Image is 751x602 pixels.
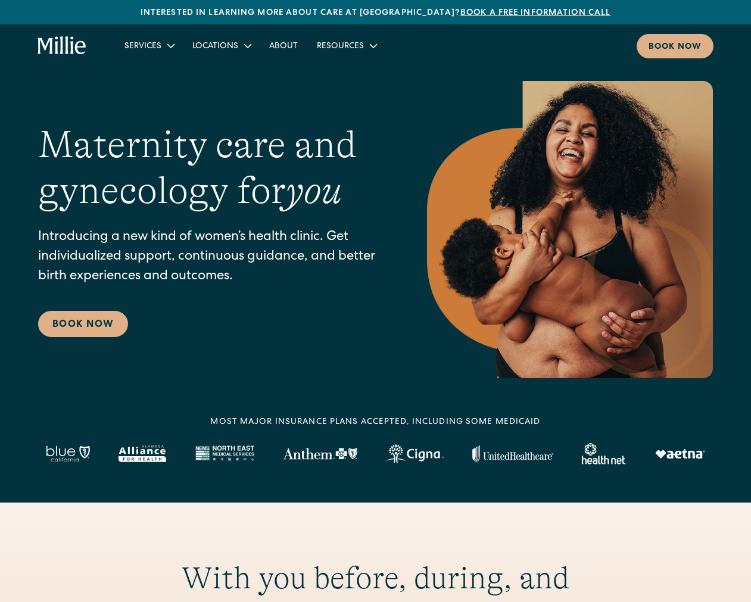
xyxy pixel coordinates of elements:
div: Locations [183,36,260,55]
div: MOST MAJOR INSURANCE PLANS ACCEPTED, INCLUDING some MEDICAID [210,416,540,429]
div: Services [115,36,183,55]
img: United Healthcare logo [472,445,553,462]
em: you [286,169,342,212]
a: home [38,36,86,55]
div: Resources [317,40,364,53]
p: Introducing a new kind of women’s health clinic. Get individualized support, continuous guidance,... [38,228,379,287]
a: Book now [637,34,713,58]
img: Aetna logo [655,449,705,458]
img: North East Medical Services logo [195,445,254,462]
img: Alameda Alliance logo [119,445,166,462]
h1: Maternity care and gynecology for [38,122,379,214]
a: Book a free information call [460,9,610,17]
img: Cigna logo [386,444,444,463]
img: Smiling mother with her baby in arms, celebrating body positivity and the nurturing bond of postp... [427,81,713,378]
img: Blue California logo [46,445,90,462]
img: Healthnet logo [582,443,627,464]
img: Anthem Logo [283,448,357,460]
a: About [260,36,307,55]
div: Locations [192,40,238,53]
div: Services [124,40,161,53]
a: Book Now [38,311,128,337]
div: Book now [649,41,702,54]
div: Resources [307,36,385,55]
